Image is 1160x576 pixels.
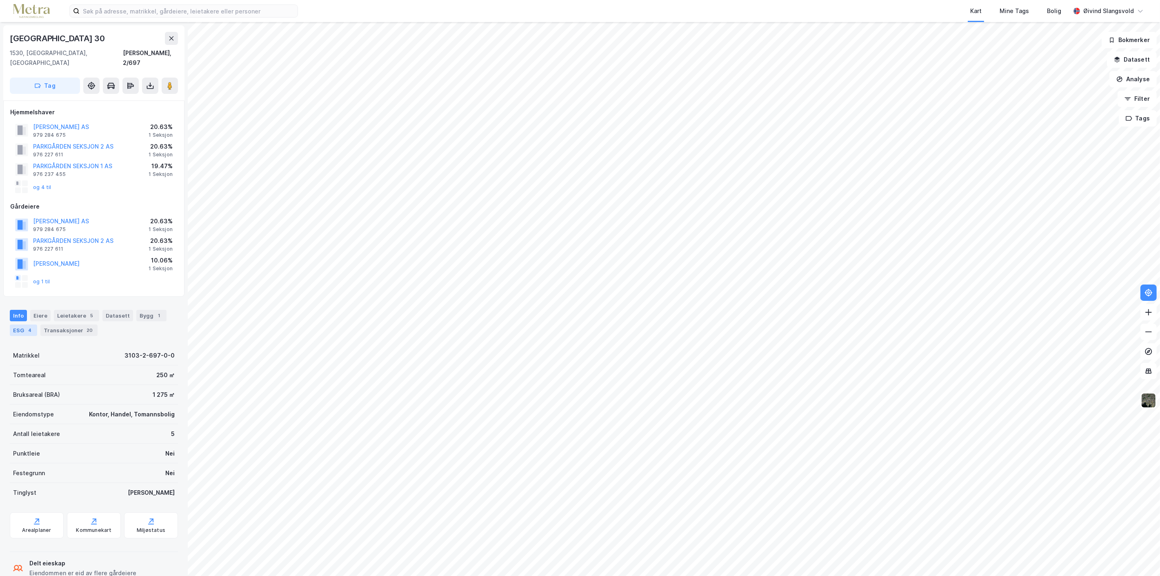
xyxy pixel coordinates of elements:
img: 9k= [1141,393,1156,408]
div: 19.47% [149,161,173,171]
div: 250 ㎡ [156,370,175,380]
div: 1 Seksjon [149,246,173,252]
button: Tag [10,78,80,94]
div: Tinglyst [13,488,36,498]
button: Tags [1119,110,1157,127]
div: 976 227 611 [33,246,63,252]
div: 20.63% [149,236,173,246]
div: Bolig [1047,6,1061,16]
div: Kontor, Handel, Tomannsbolig [89,409,175,419]
div: Leietakere [54,310,99,321]
div: Antall leietakere [13,429,60,439]
div: 10.06% [149,256,173,265]
div: 1 275 ㎡ [153,390,175,400]
iframe: Chat Widget [1119,537,1160,576]
div: Miljøstatus [137,527,165,534]
button: Bokmerker [1102,32,1157,48]
div: 1 Seksjon [149,226,173,233]
button: Datasett [1107,51,1157,68]
input: Søk på adresse, matrikkel, gårdeiere, leietakere eller personer [80,5,298,17]
div: 4 [26,326,34,334]
div: Kart [970,6,982,16]
div: Mine Tags [1000,6,1029,16]
div: 1 Seksjon [149,265,173,272]
div: 979 284 675 [33,226,66,233]
div: 1 Seksjon [149,171,173,178]
div: 1 Seksjon [149,151,173,158]
div: Festegrunn [13,468,45,478]
div: 5 [171,429,175,439]
div: Gårdeiere [10,202,178,211]
div: Kontrollprogram for chat [1119,537,1160,576]
div: Tomteareal [13,370,46,380]
div: Bygg [136,310,167,321]
div: [PERSON_NAME], 2/697 [123,48,178,68]
div: Eiendomstype [13,409,54,419]
div: 1 [155,311,163,320]
div: Delt eieskap [29,558,136,568]
div: 5 [88,311,96,320]
div: Hjemmelshaver [10,107,178,117]
div: Eiere [30,310,51,321]
div: Matrikkel [13,351,40,360]
div: [PERSON_NAME] [128,488,175,498]
div: 979 284 675 [33,132,66,138]
div: Info [10,310,27,321]
div: Kommunekart [76,527,111,534]
div: Bruksareal (BRA) [13,390,60,400]
div: 20.63% [149,122,173,132]
div: Datasett [102,310,133,321]
div: Nei [165,449,175,458]
div: 20.63% [149,142,173,151]
div: 976 227 611 [33,151,63,158]
div: 1 Seksjon [149,132,173,138]
div: 3103-2-697-0-0 [124,351,175,360]
div: 1530, [GEOGRAPHIC_DATA], [GEOGRAPHIC_DATA] [10,48,123,68]
div: 20 [85,326,94,334]
div: 976 237 455 [33,171,66,178]
div: Punktleie [13,449,40,458]
div: ESG [10,325,37,336]
button: Analyse [1109,71,1157,87]
div: Transaksjoner [40,325,98,336]
div: Arealplaner [22,527,51,534]
div: Nei [165,468,175,478]
div: 20.63% [149,216,173,226]
button: Filter [1118,91,1157,107]
div: Øivind Slangsvold [1083,6,1134,16]
img: metra-logo.256734c3b2bbffee19d4.png [13,4,50,18]
div: [GEOGRAPHIC_DATA] 30 [10,32,107,45]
